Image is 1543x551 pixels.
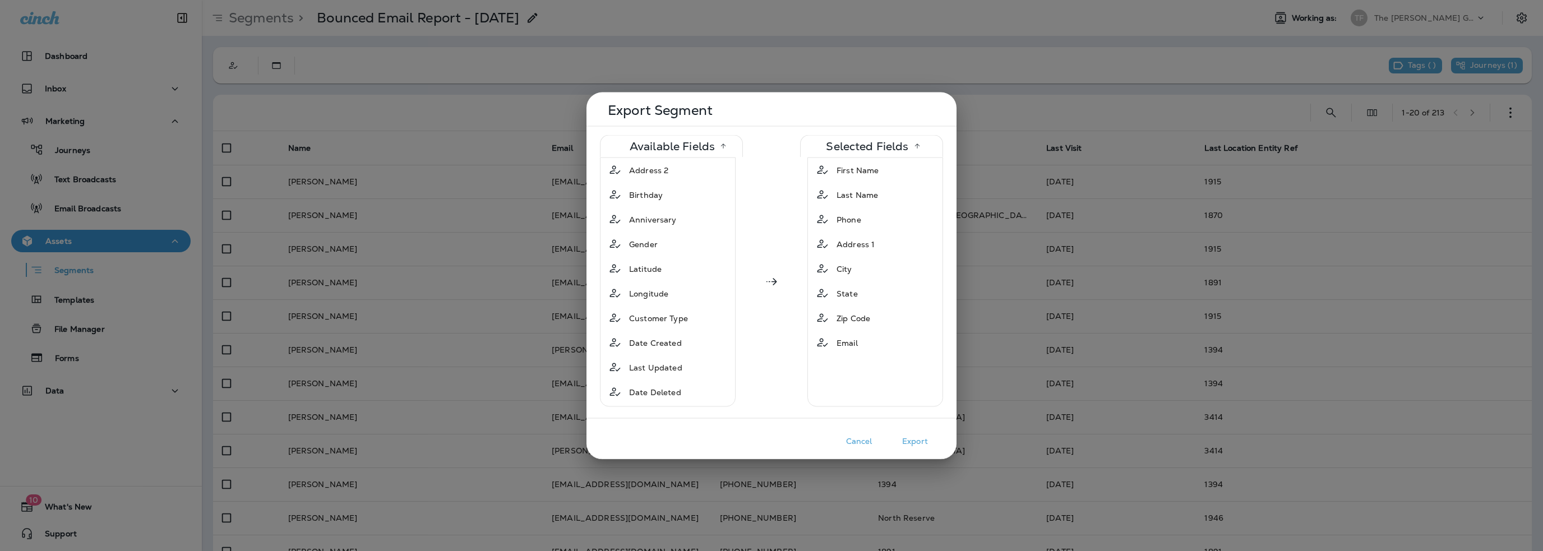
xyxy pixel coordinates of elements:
span: Anniversary [629,214,677,225]
p: Selected Fields [826,141,908,150]
span: City [837,263,852,274]
span: Last Name [837,189,878,200]
span: Address 2 [629,164,668,175]
span: Longitude [629,288,668,299]
p: Available Fields [630,141,715,150]
span: Zip Code [837,312,870,323]
span: Address 1 [837,238,875,249]
button: Sort by name [715,137,732,154]
span: Latitude [629,263,662,274]
button: Export [887,432,943,450]
span: First Name [837,164,879,175]
span: Gender [629,238,658,249]
span: Phone [837,214,861,225]
span: Date Deleted [629,386,681,397]
span: State [837,288,858,299]
p: Export Segment [608,105,939,114]
button: Sort by name [909,137,926,154]
button: Cancel [831,432,887,450]
span: Customer Type [629,312,688,323]
span: Birthday [629,189,663,200]
span: Email [837,337,858,348]
span: Date Created [629,337,682,348]
span: Last Updated [629,362,682,373]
